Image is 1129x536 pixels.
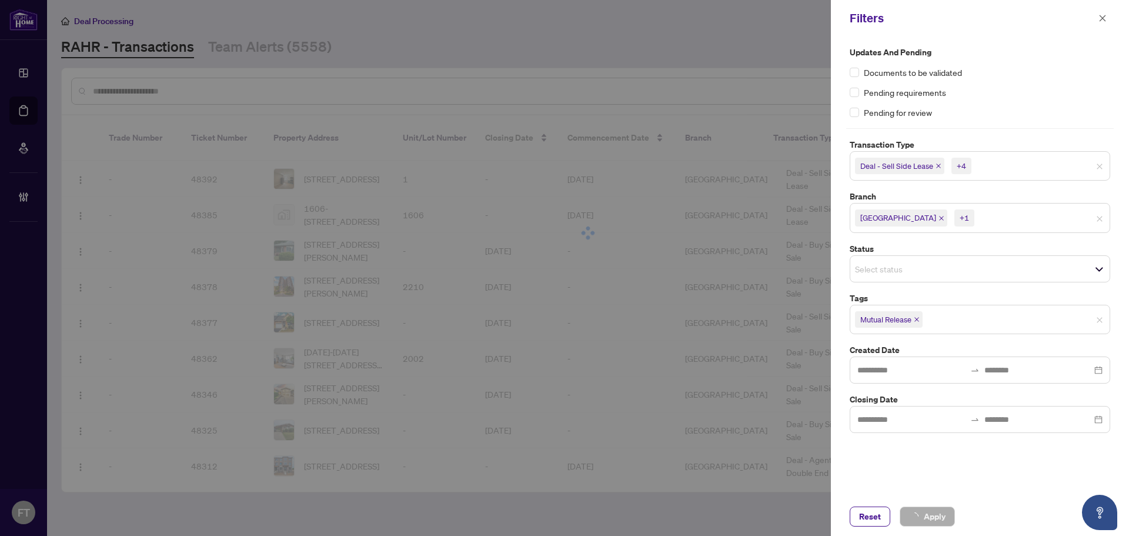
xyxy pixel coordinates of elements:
[1096,163,1103,170] span: close
[855,158,944,174] span: Deal - Sell Side Lease
[970,365,980,375] span: swap-right
[860,212,936,224] span: [GEOGRAPHIC_DATA]
[850,344,1110,357] label: Created Date
[860,314,911,325] span: Mutual Release
[850,190,1110,203] label: Branch
[850,393,1110,406] label: Closing Date
[859,507,881,526] span: Reset
[957,160,966,172] div: +4
[850,46,1110,59] label: Updates and Pending
[914,317,920,322] span: close
[864,86,946,99] span: Pending requirements
[855,311,923,328] span: Mutual Release
[938,215,944,221] span: close
[970,415,980,424] span: to
[864,106,932,119] span: Pending for review
[1082,495,1117,530] button: Open asap
[864,66,962,79] span: Documents to be validated
[1096,215,1103,222] span: close
[936,163,941,169] span: close
[970,415,980,424] span: swap-right
[900,507,955,527] button: Apply
[850,242,1110,255] label: Status
[970,365,980,375] span: to
[1098,14,1107,22] span: close
[960,212,969,224] div: +1
[850,138,1110,151] label: Transaction Type
[850,9,1095,27] div: Filters
[860,160,933,172] span: Deal - Sell Side Lease
[855,209,947,226] span: Burlington
[850,507,890,527] button: Reset
[850,292,1110,305] label: Tags
[1096,317,1103,324] span: close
